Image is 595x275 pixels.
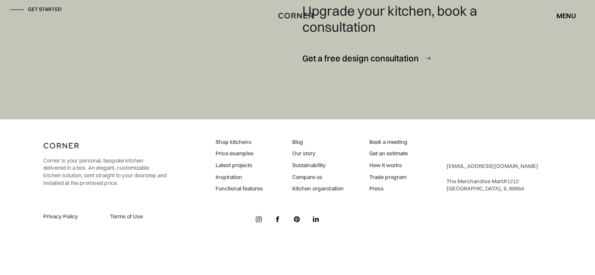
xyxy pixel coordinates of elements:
a: home [277,10,318,21]
a: Our story [292,150,344,157]
a: [EMAIL_ADDRESS][DOMAIN_NAME] [446,162,538,169]
h4: Upgrade your kitchen, book a consultation [303,3,494,35]
a: Book a meeting [369,138,408,146]
a: Functional features [216,185,263,192]
a: How it works [369,162,408,169]
a: Sustainability [292,162,344,169]
a: Terms of Use [110,213,167,220]
div: menu [548,8,576,23]
a: Inspiration [216,173,263,181]
a: Press [369,185,408,192]
div: menu [556,12,576,19]
div: ‍ The Merchandise Mart #1212 ‍ [GEOGRAPHIC_DATA], IL 60654 [446,162,538,192]
a: Blog [292,138,344,146]
a: Shop kitchens [216,138,263,146]
a: Kitchen organization [292,185,344,192]
div: Get a free design consultation [303,52,419,64]
p: Corner is your personal, bespoke kitchen delivered in a box. An elegant, customizable kitchen sol... [44,157,167,187]
a: Get a free design consultation [303,48,431,69]
a: Trade program [369,173,408,181]
a: Get an estimate [369,150,408,157]
a: Latest projects [216,162,263,169]
a: Compare us [292,173,344,181]
a: Price examples [216,150,263,157]
a: Privacy Policy [44,213,100,220]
